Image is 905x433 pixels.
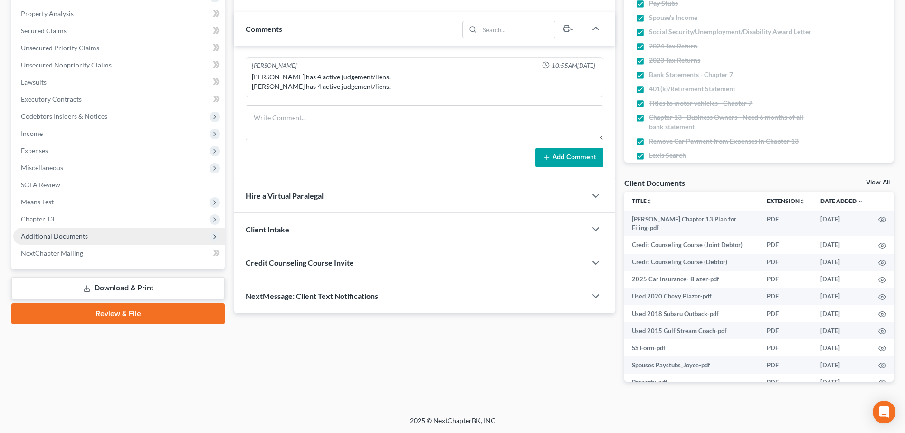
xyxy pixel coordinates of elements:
td: Property-pdf [624,374,759,391]
a: SOFA Review [13,176,225,193]
td: SS Form-pdf [624,339,759,356]
span: Spouse's Income [649,13,697,22]
td: [DATE] [813,339,871,356]
a: View All [866,179,890,186]
a: Date Added expand_more [820,197,863,204]
td: PDF [759,305,813,322]
td: PDF [759,356,813,374]
button: Add Comment [535,148,603,168]
span: Comments [246,24,282,33]
div: Open Intercom Messenger [873,401,895,423]
span: Chapter 13 [21,215,54,223]
td: Used 2020 Chevy Blazer-pdf [624,288,759,305]
span: NextChapter Mailing [21,249,83,257]
td: PDF [759,271,813,288]
td: [DATE] [813,374,871,391]
td: 2025 Car Insurance- Blazer-pdf [624,271,759,288]
span: Bank Statements - Chapter 7 [649,70,733,79]
td: [DATE] [813,211,871,237]
a: Executory Contracts [13,91,225,108]
a: NextChapter Mailing [13,245,225,262]
a: Review & File [11,303,225,324]
span: 10:55AM[DATE] [552,61,595,70]
a: Download & Print [11,277,225,299]
td: [DATE] [813,356,871,374]
td: Spouses Paystubs_Joyce-pdf [624,356,759,374]
span: Lawsuits [21,78,47,86]
span: Secured Claims [21,27,67,35]
td: [DATE] [813,305,871,322]
span: Income [21,129,43,137]
a: Secured Claims [13,22,225,39]
span: Remove Car Payment from Expenses in Chapter 13 [649,136,799,146]
a: Unsecured Nonpriority Claims [13,57,225,74]
input: Search... [480,21,555,38]
span: Unsecured Priority Claims [21,44,99,52]
td: [PERSON_NAME] Chapter 13 Plan for Filing-pdf [624,211,759,237]
td: [DATE] [813,236,871,253]
td: [DATE] [813,322,871,339]
a: Unsecured Priority Claims [13,39,225,57]
td: Used 2018 Subaru Outback-pdf [624,305,759,322]
i: expand_more [857,199,863,204]
span: Executory Contracts [21,95,82,103]
div: [PERSON_NAME] [252,61,297,70]
div: Client Documents [624,178,685,188]
a: Property Analysis [13,5,225,22]
span: 401(k)/Retirement Statement [649,84,735,94]
a: Lawsuits [13,74,225,91]
td: Used 2015 Gulf Stream Coach-pdf [624,322,759,339]
i: unfold_more [800,199,805,204]
a: Extensionunfold_more [767,197,805,204]
span: 2024 Tax Return [649,41,697,51]
td: Credit Counseling Course (Debtor) [624,254,759,271]
span: SOFA Review [21,181,60,189]
span: Unsecured Nonpriority Claims [21,61,112,69]
span: Codebtors Insiders & Notices [21,112,107,120]
span: Client Intake [246,225,289,234]
span: Titles to motor vehicles - Chapter 7 [649,98,752,108]
span: Miscellaneous [21,164,63,172]
td: PDF [759,211,813,237]
td: PDF [759,322,813,339]
span: 2023 Tax Returns [649,56,700,65]
td: PDF [759,374,813,391]
div: [PERSON_NAME] has 4 active judgement/liens. [PERSON_NAME] has 4 active judgement/liens. [252,72,597,91]
td: PDF [759,339,813,356]
a: Titleunfold_more [632,197,652,204]
td: [DATE] [813,288,871,305]
span: Expenses [21,146,48,154]
span: Chapter 13 - Business Owners - Need 6 months of all bank statement [649,113,818,132]
i: unfold_more [647,199,652,204]
span: Credit Counseling Course Invite [246,258,354,267]
span: Hire a Virtual Paralegal [246,191,324,200]
span: Lexis Search [649,151,686,160]
span: Social Security/Unemployment/Disability Award Letter [649,27,811,37]
td: [DATE] [813,254,871,271]
span: Means Test [21,198,54,206]
td: [DATE] [813,271,871,288]
span: NextMessage: Client Text Notifications [246,291,378,300]
td: PDF [759,254,813,271]
td: PDF [759,236,813,253]
span: Property Analysis [21,10,74,18]
td: Credit Counseling Course (Joint Debtor) [624,236,759,253]
div: 2025 © NextChapterBK, INC [182,416,724,433]
td: PDF [759,288,813,305]
span: Additional Documents [21,232,88,240]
